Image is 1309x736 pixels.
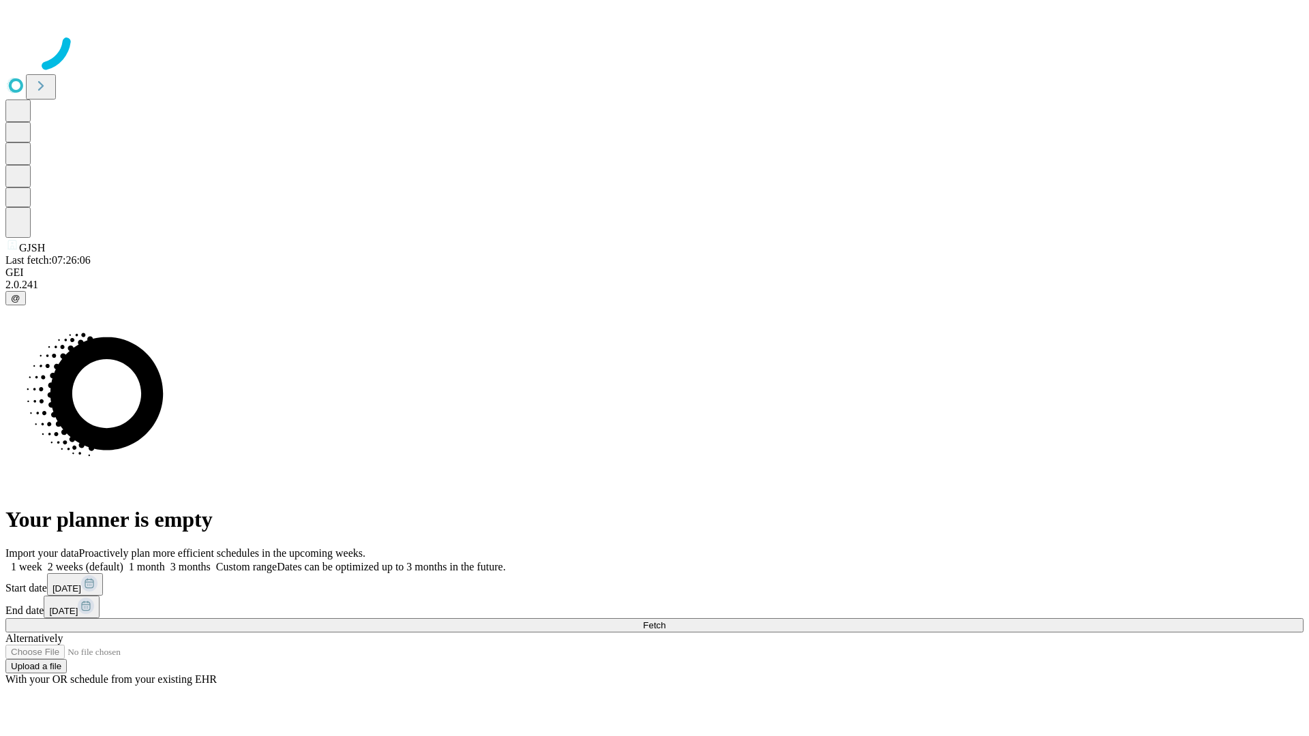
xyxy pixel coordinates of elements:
[277,561,505,572] span: Dates can be optimized up to 3 months in the future.
[129,561,165,572] span: 1 month
[19,242,45,254] span: GJSH
[44,596,100,618] button: [DATE]
[11,561,42,572] span: 1 week
[49,606,78,616] span: [DATE]
[52,583,81,594] span: [DATE]
[643,620,665,630] span: Fetch
[5,659,67,673] button: Upload a file
[48,561,123,572] span: 2 weeks (default)
[5,673,217,685] span: With your OR schedule from your existing EHR
[5,547,79,559] span: Import your data
[5,291,26,305] button: @
[170,561,211,572] span: 3 months
[11,293,20,303] span: @
[5,254,91,266] span: Last fetch: 07:26:06
[5,266,1304,279] div: GEI
[5,279,1304,291] div: 2.0.241
[5,632,63,644] span: Alternatively
[5,507,1304,532] h1: Your planner is empty
[5,596,1304,618] div: End date
[47,573,103,596] button: [DATE]
[5,618,1304,632] button: Fetch
[79,547,365,559] span: Proactively plan more efficient schedules in the upcoming weeks.
[5,573,1304,596] div: Start date
[216,561,277,572] span: Custom range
